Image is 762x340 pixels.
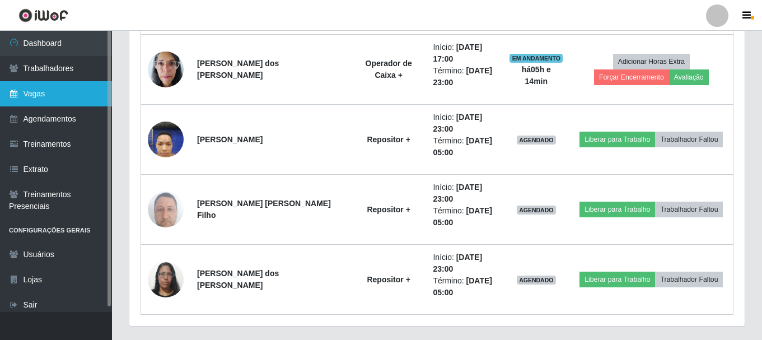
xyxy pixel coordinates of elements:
strong: [PERSON_NAME] [PERSON_NAME] Filho [197,199,331,220]
button: Avaliação [669,69,709,85]
img: 1743014740776.jpeg [148,255,184,303]
button: Forçar Encerramento [594,69,669,85]
strong: Operador de Caixa + [366,59,412,80]
li: Término: [433,65,495,89]
strong: Repositor + [367,205,410,214]
strong: [PERSON_NAME] [197,135,263,144]
span: AGENDADO [517,136,556,145]
time: [DATE] 23:00 [433,183,482,203]
time: [DATE] 23:00 [433,113,482,133]
button: Liberar para Trabalho [579,202,655,217]
li: Término: [433,205,495,229]
strong: [PERSON_NAME] dos [PERSON_NAME] [197,59,279,80]
button: Liberar para Trabalho [579,272,655,287]
span: EM ANDAMENTO [509,54,563,63]
img: 1740495747223.jpeg [148,45,184,93]
li: Término: [433,275,495,299]
strong: Repositor + [367,275,410,284]
time: [DATE] 17:00 [433,43,482,63]
span: AGENDADO [517,276,556,285]
time: [DATE] 23:00 [433,253,482,273]
img: 1731259957441.jpeg [148,115,184,163]
li: Início: [433,41,495,65]
li: Término: [433,135,495,159]
img: CoreUI Logo [18,8,68,22]
button: Adicionar Horas Extra [613,54,690,69]
li: Início: [433,181,495,205]
button: Trabalhador Faltou [655,132,723,147]
li: Início: [433,251,495,275]
strong: [PERSON_NAME] dos [PERSON_NAME] [197,269,279,290]
button: Liberar para Trabalho [579,132,655,147]
li: Início: [433,111,495,135]
strong: há 05 h e 14 min [522,65,551,86]
button: Trabalhador Faltou [655,272,723,287]
span: AGENDADO [517,206,556,215]
strong: Repositor + [367,135,410,144]
button: Trabalhador Faltou [655,202,723,217]
img: 1736086638686.jpeg [148,185,184,233]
